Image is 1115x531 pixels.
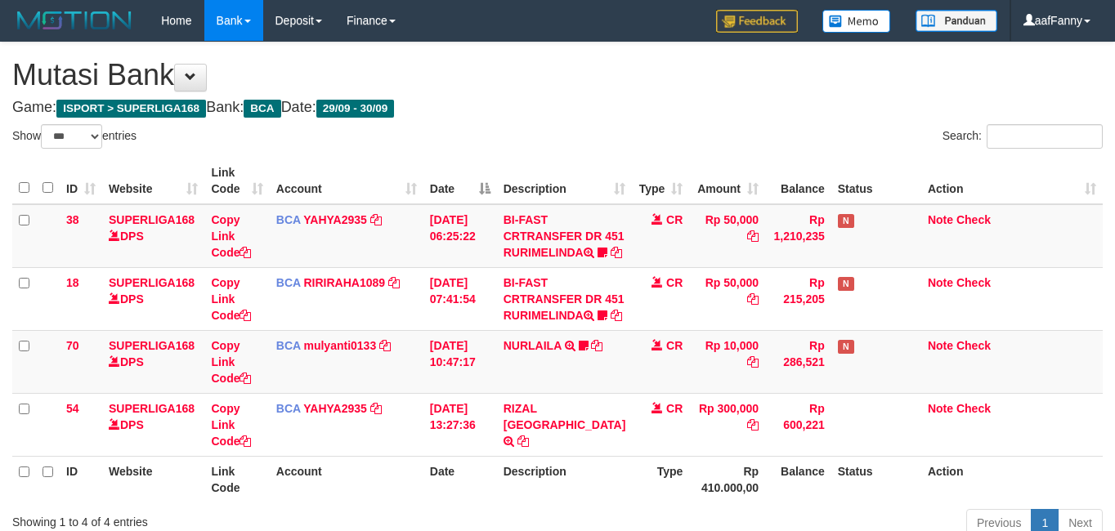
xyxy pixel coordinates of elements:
th: Balance [765,456,831,502]
img: Button%20Memo.svg [822,10,891,33]
a: Copy Link Code [211,276,251,322]
div: Showing 1 to 4 of 4 entries [12,507,452,530]
a: Check [956,339,991,352]
label: Show entries [12,124,137,149]
td: Rp 50,000 [689,204,765,268]
span: 38 [66,213,79,226]
a: Copy Rp 300,000 to clipboard [747,418,759,431]
span: Has Note [838,277,854,291]
select: Showentries [41,124,102,149]
td: [DATE] 13:27:36 [423,393,497,456]
th: Link Code [204,456,269,502]
td: BI-FAST CRTRANSFER DR 451 RURIMELINDA [497,267,633,330]
th: Type: activate to sort column ascending [632,158,689,204]
a: YAHYA2935 [303,213,367,226]
a: Check [956,402,991,415]
a: Copy BI-FAST CRTRANSFER DR 451 RURIMELINDA to clipboard [611,309,622,322]
a: NURLAILA [504,339,562,352]
a: Copy Rp 50,000 to clipboard [747,292,759,306]
a: Note [928,213,953,226]
a: Copy YAHYA2935 to clipboard [370,213,382,226]
span: Has Note [838,340,854,354]
th: Action: activate to sort column ascending [921,158,1103,204]
a: SUPERLIGA168 [109,402,195,415]
img: MOTION_logo.png [12,8,137,33]
img: Feedback.jpg [716,10,798,33]
a: Copy Link Code [211,402,251,448]
label: Search: [943,124,1103,149]
img: panduan.png [916,10,997,32]
a: Note [928,402,953,415]
span: 70 [66,339,79,352]
span: CR [666,213,683,226]
td: Rp 300,000 [689,393,765,456]
a: Copy Rp 10,000 to clipboard [747,355,759,368]
th: Website [102,456,204,502]
span: CR [666,402,683,415]
a: Copy RIZAL PARIZAL to clipboard [517,435,529,448]
th: Status [831,158,921,204]
td: DPS [102,330,204,393]
a: SUPERLIGA168 [109,339,195,352]
span: CR [666,339,683,352]
th: Action [921,456,1103,502]
a: Copy NURLAILA to clipboard [591,339,602,352]
a: Copy Link Code [211,213,251,259]
td: [DATE] 07:41:54 [423,267,497,330]
a: Copy Rp 50,000 to clipboard [747,230,759,243]
th: Link Code: activate to sort column ascending [204,158,269,204]
h1: Mutasi Bank [12,59,1103,91]
span: CR [666,276,683,289]
input: Search: [987,124,1103,149]
a: Copy RIRIRAHA1089 to clipboard [388,276,400,289]
h4: Game: Bank: Date: [12,100,1103,116]
a: Copy YAHYA2935 to clipboard [370,402,382,415]
th: Balance [765,158,831,204]
td: BI-FAST CRTRANSFER DR 451 RURIMELINDA [497,204,633,268]
span: ISPORT > SUPERLIGA168 [56,100,206,118]
span: 18 [66,276,79,289]
a: YAHYA2935 [303,402,367,415]
th: Amount: activate to sort column ascending [689,158,765,204]
th: Account [270,456,423,502]
td: DPS [102,267,204,330]
td: Rp 215,205 [765,267,831,330]
th: Date [423,456,497,502]
td: Rp 600,221 [765,393,831,456]
a: SUPERLIGA168 [109,276,195,289]
th: ID [60,456,102,502]
a: Copy mulyanti0133 to clipboard [379,339,391,352]
th: Description: activate to sort column ascending [497,158,633,204]
span: BCA [244,100,280,118]
a: Check [956,276,991,289]
td: DPS [102,204,204,268]
a: RIRIRAHA1089 [303,276,385,289]
td: [DATE] 06:25:22 [423,204,497,268]
span: BCA [276,339,301,352]
td: Rp 1,210,235 [765,204,831,268]
td: Rp 10,000 [689,330,765,393]
th: Type [632,456,689,502]
td: Rp 50,000 [689,267,765,330]
td: DPS [102,393,204,456]
a: Note [928,276,953,289]
a: SUPERLIGA168 [109,213,195,226]
span: 54 [66,402,79,415]
a: RIZAL [GEOGRAPHIC_DATA] [504,402,626,431]
th: Account: activate to sort column ascending [270,158,423,204]
th: Website: activate to sort column ascending [102,158,204,204]
th: Description [497,456,633,502]
a: Check [956,213,991,226]
a: Note [928,339,953,352]
td: Rp 286,521 [765,330,831,393]
th: Status [831,456,921,502]
span: 29/09 - 30/09 [316,100,395,118]
span: BCA [276,276,301,289]
span: BCA [276,402,301,415]
a: Copy Link Code [211,339,251,385]
th: ID: activate to sort column ascending [60,158,102,204]
span: BCA [276,213,301,226]
th: Rp 410.000,00 [689,456,765,502]
a: mulyanti0133 [303,339,376,352]
td: [DATE] 10:47:17 [423,330,497,393]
